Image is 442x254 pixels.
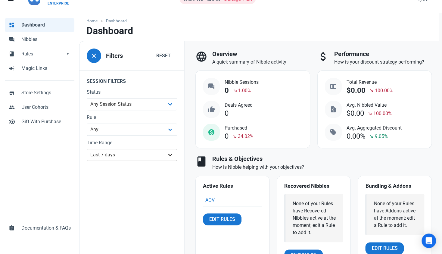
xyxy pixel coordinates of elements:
[209,216,235,223] span: Edit Rules
[65,50,71,56] span: arrow_drop_down
[90,52,98,59] span: close
[5,61,74,76] a: campaignMagic Links
[225,132,229,140] div: 0
[195,155,207,168] span: book
[373,110,392,117] span: 100.00%
[87,139,177,146] label: Time Range
[293,200,336,236] div: None of your Rules have Recovered Nibbles active at the moment; edit a Rule to add it.
[369,134,374,139] span: south_east
[347,102,392,109] span: Avg. Nibbled Value
[208,83,215,90] span: question_answer
[334,51,432,58] h3: Performance
[21,89,71,96] span: Store Settings
[212,164,432,171] p: How is Nibble helping with your objectives?
[150,50,177,62] button: Reset
[212,58,310,66] p: A quick summary of Nibble activity
[372,245,397,252] span: Edit Rules
[225,79,259,86] span: Nibble Sessions
[195,51,207,63] span: language
[208,106,215,113] span: thumb_up
[225,124,254,132] span: Purchased
[238,87,251,94] span: 1.00%
[330,106,337,113] span: request_quote
[9,224,15,230] span: assignment
[86,25,133,36] h1: Dashboard
[5,32,74,47] a: forumNibbles
[369,88,374,93] span: south_east
[86,18,101,24] a: Home
[205,197,215,203] a: AOV
[347,86,366,95] div: $0.00
[5,18,74,32] a: dashboardDashboard
[233,88,238,93] span: south_east
[21,36,71,43] span: Nibbles
[9,21,15,27] span: dashboard
[21,224,71,232] span: Documentation & FAQs
[203,183,262,189] h4: Active Rules
[87,49,101,63] button: close
[347,109,364,118] div: $0.00
[5,221,74,235] a: assignmentDocumentation & FAQs
[347,132,366,140] div: 0.00%
[156,52,171,59] span: Reset
[21,104,71,111] span: User Cohorts
[375,87,393,94] span: 100.00%
[5,86,74,100] a: storeStore Settings
[238,133,254,140] span: 34.02%
[9,89,15,95] span: store
[212,155,432,162] h3: Rules & Objectives
[225,102,253,109] span: Deals Agreed
[9,65,15,71] span: campaign
[347,124,402,132] span: Avg. Aggregated Discount
[225,86,229,95] div: 0
[232,134,237,139] span: south_east
[9,104,15,110] span: people
[87,89,177,96] label: Status
[208,129,215,136] span: monetization_on
[21,21,71,29] span: Dashboard
[225,109,229,118] div: 0
[79,13,439,25] nav: breadcrumbs
[212,51,310,58] h3: Overview
[347,79,393,86] span: Total Revenue
[9,118,15,124] span: control_point_duplicate
[330,83,337,90] span: local_atm
[365,183,424,189] h4: Bundling & Addons
[330,129,337,136] span: sell
[5,47,74,61] a: bookRulesarrow_drop_down
[317,51,329,63] span: attach_money
[9,50,15,56] span: book
[334,58,432,66] p: How is your discount strategy performing?
[106,52,123,59] h3: Filters
[9,36,15,42] span: forum
[5,114,74,129] a: control_point_duplicateGift With Purchase
[21,50,65,58] span: Rules
[374,200,417,229] div: None of your Rules have Addons active at the moment; edit a Rule to add it.
[21,65,71,72] span: Magic Links
[21,118,71,125] span: Gift With Purchase
[87,114,177,121] label: Rule
[5,100,74,114] a: peopleUser Cohorts
[368,111,372,116] span: south_east
[284,183,343,189] h4: Recovered Nibbles
[375,133,388,140] span: 9.05%
[79,70,184,89] legend: Session Filters
[203,213,241,225] a: Edit Rules
[48,1,69,6] p: ENTERPRISE
[422,234,436,248] div: Open Intercom Messenger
